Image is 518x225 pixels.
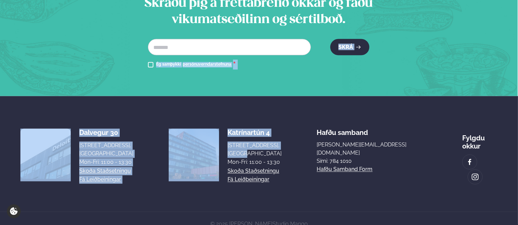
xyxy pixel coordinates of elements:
[79,129,133,137] div: Dalvegur 30
[317,141,427,157] a: [PERSON_NAME][EMAIL_ADDRESS][DOMAIN_NAME]
[463,155,477,169] a: image alt
[468,170,482,184] a: image alt
[317,166,372,174] a: Hafðu samband form
[228,167,279,175] a: Skoða staðsetningu
[228,158,282,167] div: Mon-Fri: 11:00 - 13:30
[79,142,133,158] div: [STREET_ADDRESS], [GEOGRAPHIC_DATA]
[317,123,368,137] span: Hafðu samband
[466,158,473,166] img: image alt
[228,176,269,184] a: Fá leiðbeiningar
[156,61,236,69] div: Ég samþykki
[20,129,71,179] img: image alt
[317,157,427,166] p: Sími: 784 1010
[79,167,131,175] a: Skoða staðsetningu
[462,129,498,151] div: Fylgdu okkur
[228,142,282,158] div: [STREET_ADDRESS], [GEOGRAPHIC_DATA]
[169,129,219,179] img: image alt
[79,176,121,184] a: Fá leiðbeiningar
[79,158,133,167] div: Mon-Fri: 11:00 - 13:30
[330,39,369,55] button: Skrá
[471,173,479,181] img: image alt
[7,204,21,218] a: Cookie settings
[228,129,282,137] div: Katrínartún 4
[183,62,231,68] a: persónuverndarstefnuna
